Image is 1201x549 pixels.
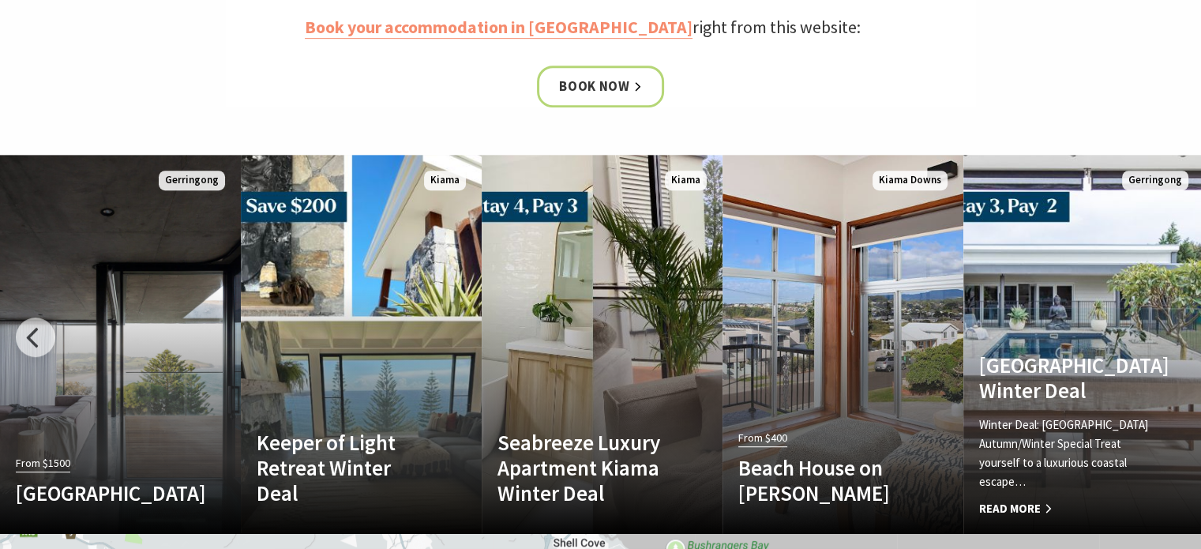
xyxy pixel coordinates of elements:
[305,13,897,41] p: right from this website:
[979,352,1152,404] h4: [GEOGRAPHIC_DATA] Winter Deal
[305,16,692,39] a: Book your accommodation in [GEOGRAPHIC_DATA]
[979,499,1152,518] span: Read More
[482,155,722,534] a: Another Image Used Seabreeze Luxury Apartment Kiama Winter Deal Kiama
[722,155,963,534] a: From $400 Beach House on [PERSON_NAME] Kiama Downs
[738,429,787,447] span: From $400
[497,430,670,506] h4: Seabreeze Luxury Apartment Kiama Winter Deal
[16,480,189,506] h4: [GEOGRAPHIC_DATA]
[738,455,911,506] h4: Beach House on [PERSON_NAME]
[159,171,225,190] span: Gerringong
[257,430,430,506] h4: Keeper of Light Retreat Winter Deal
[979,416,1152,491] p: Winter Deal: [GEOGRAPHIC_DATA] Autumn/Winter Special Treat yourself to a luxurious coastal escape…
[424,171,466,190] span: Kiama
[1122,171,1188,190] span: Gerringong
[241,155,482,534] a: Another Image Used Keeper of Light Retreat Winter Deal Kiama
[665,171,707,190] span: Kiama
[16,454,70,472] span: From $1500
[537,66,664,107] a: Book now
[873,171,948,190] span: Kiama Downs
